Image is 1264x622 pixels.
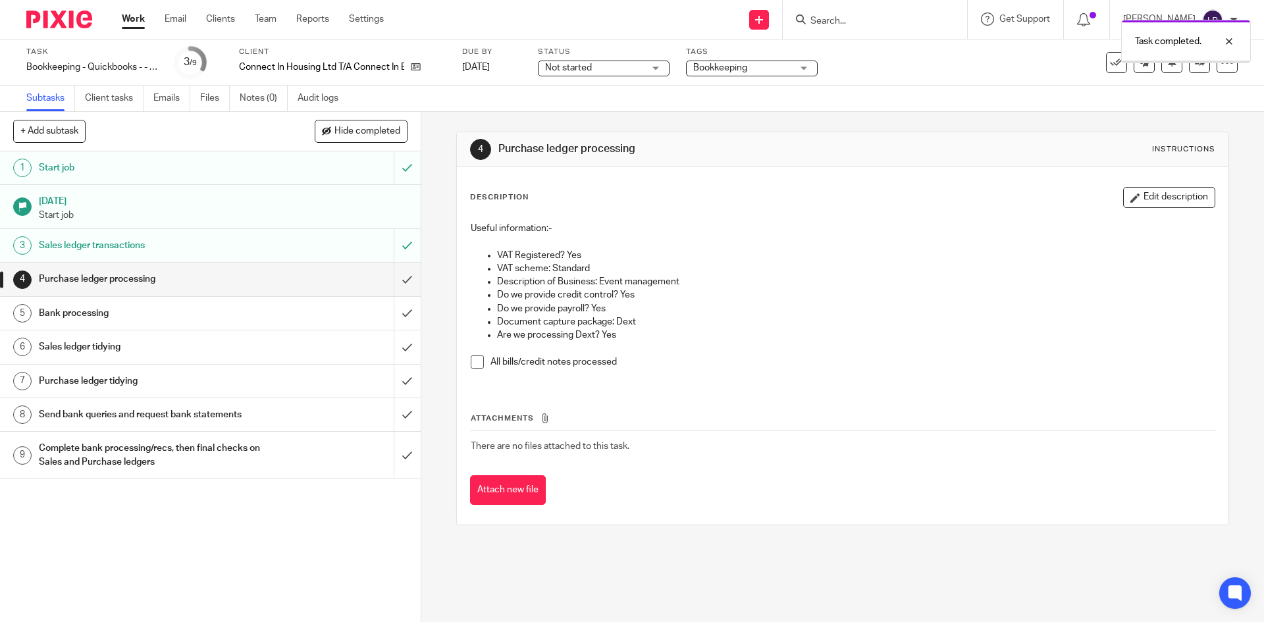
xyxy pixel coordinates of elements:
[1123,187,1215,208] button: Edit description
[39,236,267,255] h1: Sales ledger transactions
[693,63,747,72] span: Bookkeeping
[184,55,197,70] div: 3
[498,142,871,156] h1: Purchase ledger processing
[26,47,158,57] label: Task
[315,120,408,142] button: Hide completed
[462,63,490,72] span: [DATE]
[1202,9,1223,30] img: svg%3E
[13,446,32,465] div: 9
[13,372,32,390] div: 7
[255,13,276,26] a: Team
[497,249,1214,262] p: VAT Registered? Yes
[13,236,32,255] div: 3
[239,61,404,74] p: Connect In Housing Ltd T/A Connect In Events
[497,328,1214,342] p: Are we processing Dext? Yes
[122,13,145,26] a: Work
[349,13,384,26] a: Settings
[298,86,348,111] a: Audit logs
[13,159,32,177] div: 1
[538,47,670,57] label: Status
[26,11,92,28] img: Pixie
[85,86,144,111] a: Client tasks
[39,158,267,178] h1: Start job
[296,13,329,26] a: Reports
[206,13,235,26] a: Clients
[239,47,446,57] label: Client
[39,192,408,208] h1: [DATE]
[470,192,529,203] p: Description
[497,288,1214,301] p: Do we provide credit control? Yes
[497,275,1214,288] p: Description of Business: Event management
[1152,144,1215,155] div: Instructions
[470,139,491,160] div: 4
[240,86,288,111] a: Notes (0)
[26,61,158,74] div: Bookkeeping - Quickbooks - - Connect In Housing Ltd T/A Connect In Events - July
[462,47,521,57] label: Due by
[1135,35,1201,48] p: Task completed.
[39,209,408,222] p: Start job
[190,59,197,66] small: /9
[39,371,267,391] h1: Purchase ledger tidying
[497,315,1214,328] p: Document capture package: Dext
[497,262,1214,275] p: VAT scheme: Standard
[13,120,86,142] button: + Add subtask
[471,222,1214,235] p: Useful information:-
[13,338,32,356] div: 6
[497,302,1214,315] p: Do we provide payroll? Yes
[39,269,267,289] h1: Purchase ledger processing
[26,86,75,111] a: Subtasks
[39,438,267,472] h1: Complete bank processing/recs, then final checks on Sales and Purchase ledgers
[545,63,592,72] span: Not started
[39,303,267,323] h1: Bank processing
[471,415,534,422] span: Attachments
[13,304,32,323] div: 5
[165,13,186,26] a: Email
[471,442,629,451] span: There are no files attached to this task.
[39,337,267,357] h1: Sales ledger tidying
[470,475,546,505] button: Attach new file
[490,355,1214,369] p: All bills/credit notes processed
[200,86,230,111] a: Files
[13,405,32,424] div: 8
[39,405,267,425] h1: Send bank queries and request bank statements
[153,86,190,111] a: Emails
[334,126,400,137] span: Hide completed
[13,271,32,289] div: 4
